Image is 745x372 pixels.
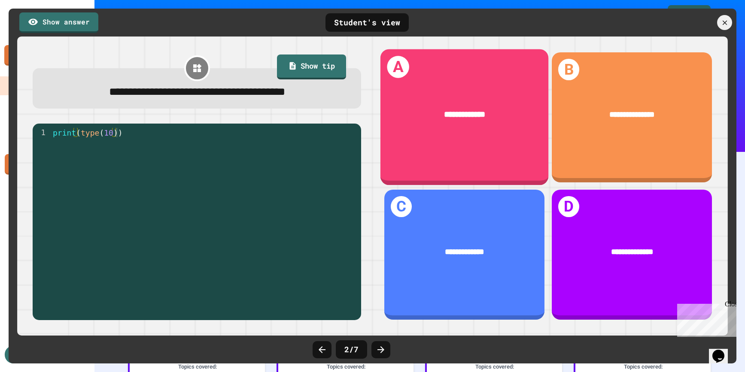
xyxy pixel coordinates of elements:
[19,12,98,33] a: Show answer
[709,338,736,363] iframe: chat widget
[674,300,736,337] iframe: chat widget
[336,340,367,359] div: 2 / 7
[387,56,409,79] h1: A
[277,54,347,79] a: Show tip
[558,196,579,217] h1: D
[3,3,59,54] div: Chat with us now!Close
[325,13,409,32] div: Student's view
[558,59,579,80] h1: B
[33,128,51,137] div: 1
[391,196,412,217] h1: C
